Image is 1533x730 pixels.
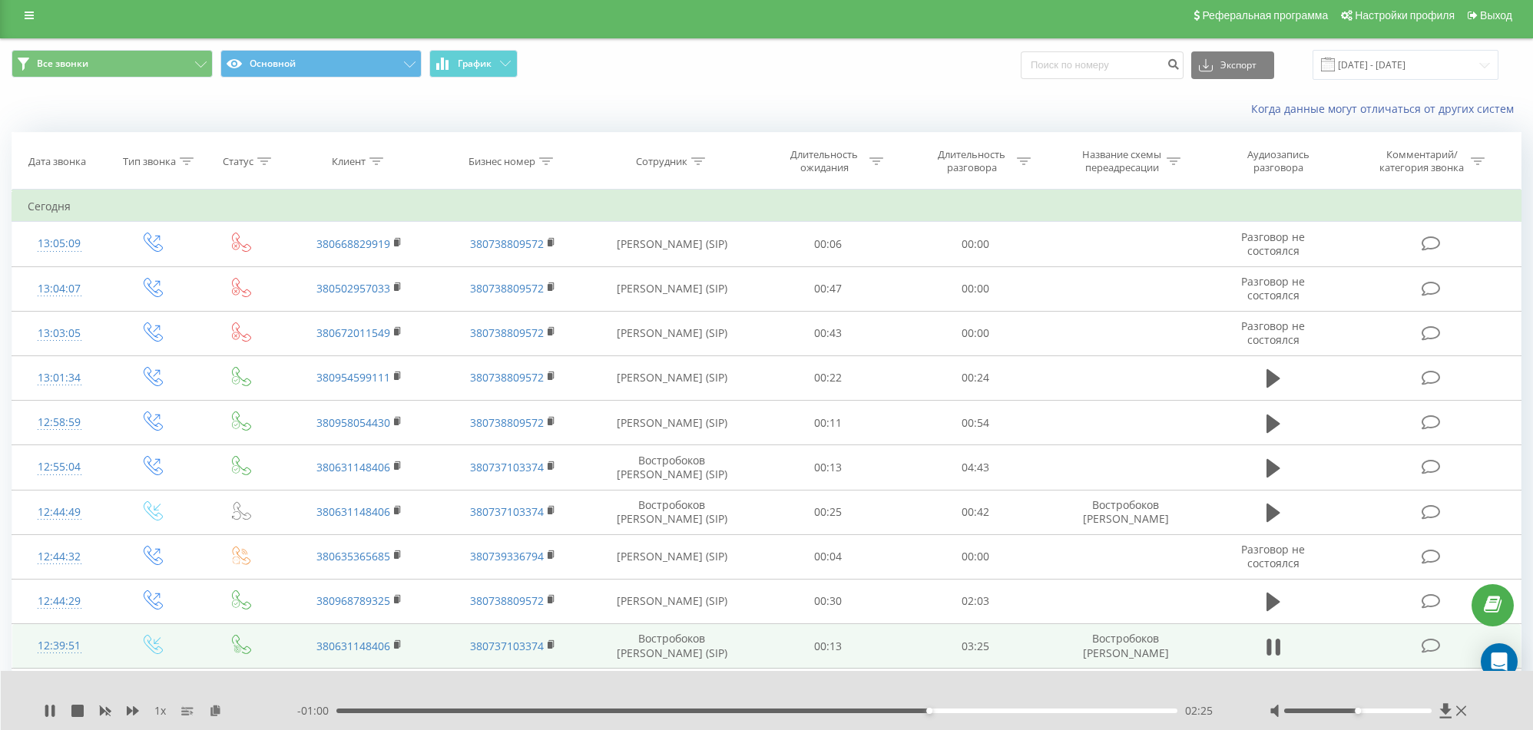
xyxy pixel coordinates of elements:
div: Сотрудник [636,155,687,168]
div: 13:01:34 [28,363,91,393]
td: [PERSON_NAME] (SIP) [590,534,755,579]
td: 00:24 [902,355,1049,400]
button: Основной [220,50,422,78]
span: Разговор не состоялся [1241,542,1305,570]
div: Дата звонка [28,155,86,168]
div: Название схемы переадресации [1081,148,1163,174]
button: Все звонки [12,50,213,78]
span: Все звонки [37,58,88,70]
div: 13:04:07 [28,274,91,304]
td: 00:06 [754,222,902,266]
td: [PERSON_NAME] (SIP) [590,579,755,623]
a: 380737103374 [470,504,544,519]
input: Поиск по номеру [1021,51,1184,79]
td: 00:00 [902,534,1049,579]
div: Accessibility label [926,708,932,714]
td: [PERSON_NAME] (SIP) [590,669,755,713]
div: 13:03:05 [28,319,91,348]
td: Сегодня [12,191,1521,222]
div: Аудиозапись разговора [1228,148,1328,174]
span: График [458,58,492,69]
td: 00:05 [754,669,902,713]
td: 00:54 [902,401,1049,445]
div: 12:39:51 [28,631,91,661]
td: 00:00 [902,266,1049,311]
div: Статус [223,155,253,168]
td: [PERSON_NAME] (SIP) [590,355,755,400]
td: 00:42 [902,490,1049,534]
td: [PERSON_NAME] (SIP) [590,401,755,445]
a: 380954599111 [316,370,390,385]
a: 380635365685 [316,549,390,563]
span: Разговор не состоялся [1241,230,1305,258]
a: 380737103374 [470,639,544,653]
div: Комментарий/категория звонка [1377,148,1467,174]
a: 380968789325 [316,593,390,608]
div: 12:58:59 [28,408,91,438]
div: Accessibility label [1355,708,1361,714]
td: [PERSON_NAME] (SIP) [590,266,755,311]
a: 380738809572 [470,370,544,385]
td: 04:43 [902,445,1049,490]
div: 12:55:04 [28,452,91,482]
td: [PERSON_NAME] (SIP) [590,222,755,266]
td: [PERSON_NAME] (SIP) [590,311,755,355]
div: 12:44:32 [28,542,91,572]
a: 380737103374 [470,460,544,474]
div: Open Intercom Messenger [1481,643,1518,680]
span: Разговор не состоялся [1241,319,1305,347]
div: Длительность разговора [931,148,1013,174]
td: 00:30 [754,579,902,623]
div: Тип звонка [123,155,176,168]
span: Выход [1480,9,1512,21]
span: - 01:00 [297,703,336,718]
a: 380739336794 [470,549,544,563]
td: 00:22 [754,355,902,400]
a: Когда данные могут отличаться от других систем [1251,101,1521,116]
div: 12:44:29 [28,586,91,616]
td: 00:00 [902,311,1049,355]
a: 380738809572 [470,593,544,608]
td: 00:11 [754,401,902,445]
div: Клиент [332,155,366,168]
div: Длительность ожидания [783,148,866,174]
div: Бизнес номер [469,155,535,168]
td: 03:25 [902,624,1049,669]
span: Настройки профиля [1355,9,1455,21]
a: 380668829919 [316,236,390,251]
a: 380738809572 [470,325,544,340]
td: 00:13 [754,624,902,669]
td: 00:00 [902,669,1049,713]
td: 00:04 [754,534,902,579]
div: 12:44:49 [28,497,91,527]
span: 02:25 [1185,703,1213,718]
button: Экспорт [1191,51,1274,79]
a: 380631148406 [316,504,390,519]
td: 02:03 [902,579,1049,623]
td: Востробоков [PERSON_NAME] [1049,490,1203,534]
a: 380631148406 [316,639,390,653]
a: 380502957033 [316,281,390,296]
a: 380958054430 [316,415,390,430]
a: 380738809572 [470,415,544,430]
td: 00:00 [902,222,1049,266]
td: Востробоков [PERSON_NAME] [1049,624,1203,669]
td: Востробоков [PERSON_NAME] (SIP) [590,624,755,669]
td: 00:43 [754,311,902,355]
button: График [429,50,518,78]
a: 380738809572 [470,281,544,296]
span: Реферальная программа [1202,9,1328,21]
td: Востробоков [PERSON_NAME] (SIP) [590,490,755,534]
a: 380672011549 [316,325,390,340]
td: 00:13 [754,445,902,490]
a: 380738809572 [470,236,544,251]
span: 1 x [154,703,166,718]
span: Разговор не состоялся [1241,274,1305,302]
a: 380631148406 [316,460,390,474]
div: 13:05:09 [28,229,91,259]
td: 00:47 [754,266,902,311]
td: 00:25 [754,490,902,534]
td: Востробоков [PERSON_NAME] (SIP) [590,445,755,490]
